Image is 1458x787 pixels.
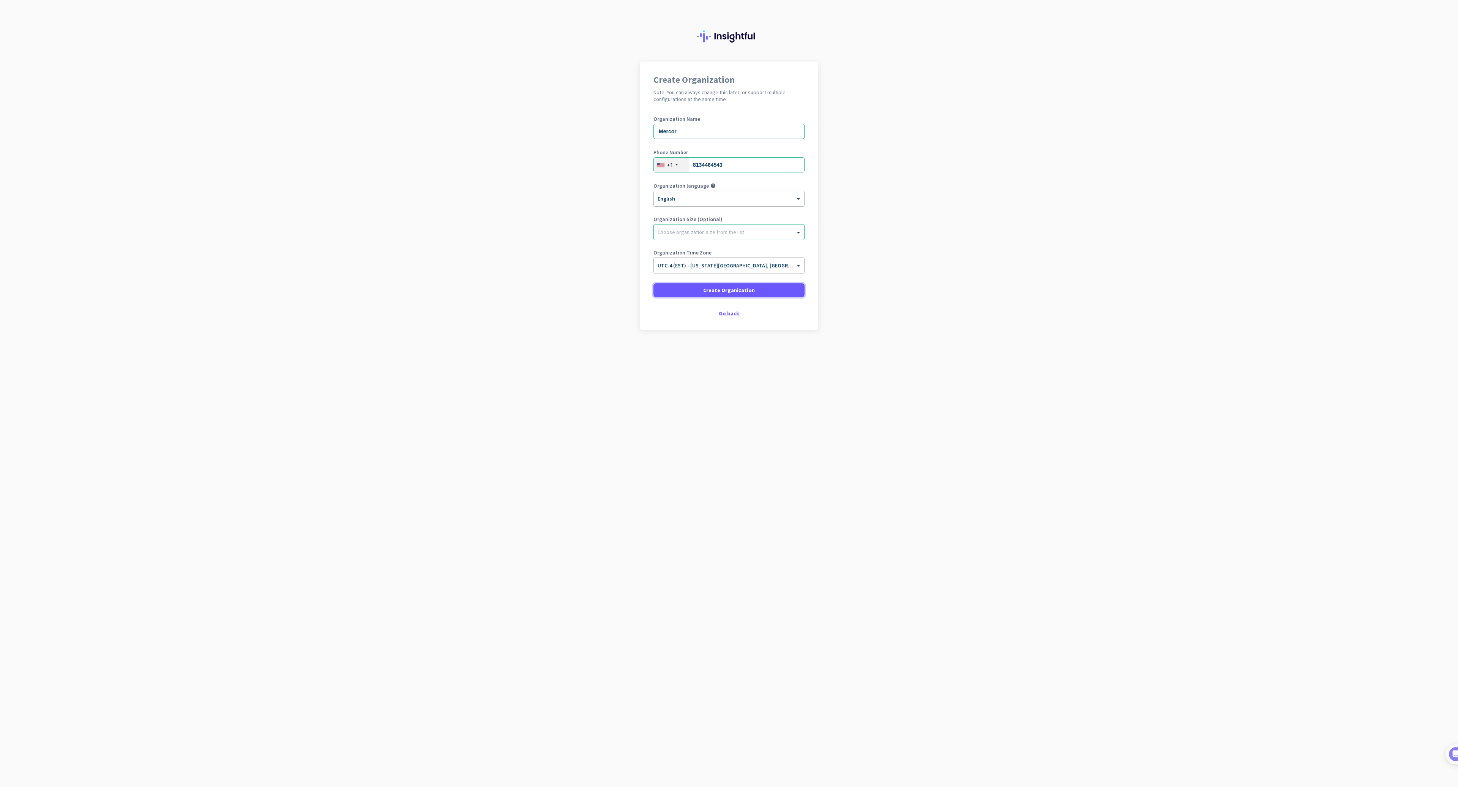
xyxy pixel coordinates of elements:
h2: Note: You can always change this later, or support multiple configurations at the same time [653,89,805,103]
label: Organization Name [653,116,805,122]
h1: Create Organization [653,75,805,84]
button: Create Organization [653,283,805,297]
label: Phone Number [653,150,805,155]
label: Organization Time Zone [653,250,805,255]
i: help [710,183,716,188]
input: What is the name of your organization? [653,124,805,139]
img: Insightful [697,30,761,43]
label: Organization Size (Optional) [653,217,805,222]
input: 201-555-0123 [653,157,805,172]
div: +1 [667,161,673,169]
div: Go back [653,311,805,316]
label: Organization language [653,183,709,188]
span: Create Organization [703,286,755,294]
